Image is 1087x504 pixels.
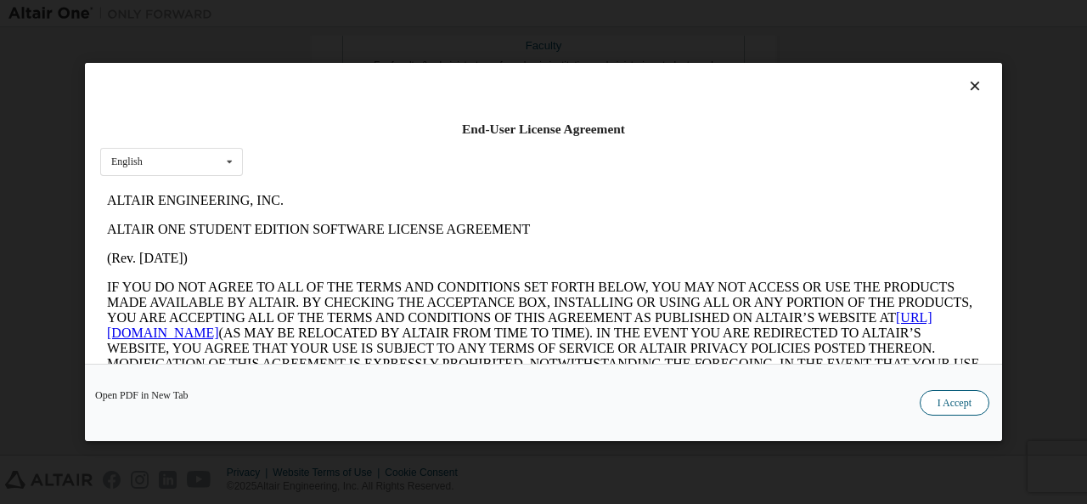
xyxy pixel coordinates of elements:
div: End-User License Agreement [100,121,987,138]
p: ALTAIR ENGINEERING, INC. [7,7,880,22]
a: [URL][DOMAIN_NAME] [7,124,832,154]
p: (Rev. [DATE]) [7,65,880,80]
a: Open PDF in New Tab [95,390,189,400]
p: IF YOU DO NOT AGREE TO ALL OF THE TERMS AND CONDITIONS SET FORTH BELOW, YOU MAY NOT ACCESS OR USE... [7,93,880,216]
div: English [111,156,143,167]
p: ALTAIR ONE STUDENT EDITION SOFTWARE LICENSE AGREEMENT [7,36,880,51]
button: I Accept [920,390,989,416]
